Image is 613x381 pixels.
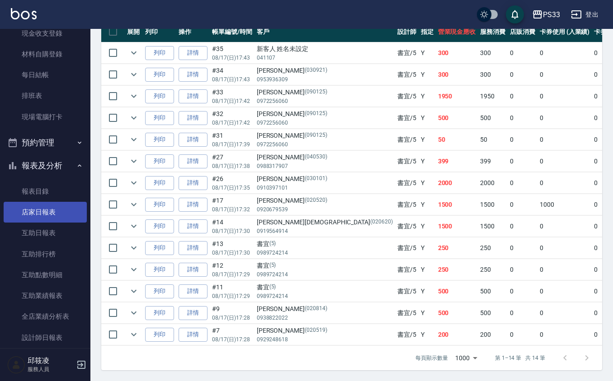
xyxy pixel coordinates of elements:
[210,129,255,150] td: #31
[508,21,538,42] th: 店販消費
[127,176,141,190] button: expand row
[508,324,538,345] td: 0
[7,356,25,374] img: Person
[145,219,174,233] button: 列印
[395,64,419,85] td: 書宜 /5
[4,348,87,369] a: 設計師業績分析表
[538,302,592,324] td: 0
[395,172,419,194] td: 書宜 /5
[419,107,436,129] td: Y
[395,237,419,259] td: 書宜 /5
[4,223,87,243] a: 互助日報表
[257,283,393,292] div: 書宜
[508,151,538,172] td: 0
[4,244,87,265] a: 互助排行榜
[257,314,393,322] p: 0938822022
[257,218,393,227] div: [PERSON_NAME][DEMOGRAPHIC_DATA]
[257,239,393,249] div: 書宜
[257,249,393,257] p: 0989724214
[452,346,481,370] div: 1000
[179,89,207,103] a: 詳情
[179,111,207,125] a: 詳情
[508,194,538,215] td: 0
[4,285,87,306] a: 互助業績報表
[145,198,174,212] button: 列印
[538,107,592,129] td: 0
[508,129,538,150] td: 0
[210,21,255,42] th: 帳單編號/時間
[395,259,419,280] td: 書宜 /5
[395,281,419,302] td: 書宜 /5
[478,172,508,194] td: 2000
[255,21,395,42] th: 客戶
[478,216,508,237] td: 1500
[257,44,393,54] div: 新客人 姓名未設定
[305,153,327,162] p: (040530)
[395,86,419,107] td: 書宜 /5
[508,237,538,259] td: 0
[257,119,393,127] p: 0972256060
[179,46,207,60] a: 詳情
[508,107,538,129] td: 0
[210,86,255,107] td: #33
[478,259,508,280] td: 250
[4,107,87,127] a: 現場電腦打卡
[145,241,174,255] button: 列印
[478,194,508,215] td: 1500
[127,263,141,276] button: expand row
[4,65,87,85] a: 每日結帳
[436,302,478,324] td: 500
[395,302,419,324] td: 書宜 /5
[127,111,141,125] button: expand row
[176,21,210,42] th: 操作
[538,64,592,85] td: 0
[508,42,538,64] td: 0
[179,241,207,255] a: 詳情
[508,259,538,280] td: 0
[212,97,252,105] p: 08/17 (日) 17:42
[305,88,327,97] p: (090125)
[145,154,174,168] button: 列印
[11,8,37,19] img: Logo
[419,64,436,85] td: Y
[478,324,508,345] td: 200
[145,68,174,82] button: 列印
[257,131,393,140] div: [PERSON_NAME]
[538,259,592,280] td: 0
[538,21,592,42] th: 卡券使用 (入業績)
[212,249,252,257] p: 08/17 (日) 17:30
[143,21,176,42] th: 列印
[179,133,207,147] a: 詳情
[436,64,478,85] td: 300
[538,151,592,172] td: 0
[257,66,393,75] div: [PERSON_NAME]
[567,6,602,23] button: 登出
[395,107,419,129] td: 書宜 /5
[419,172,436,194] td: Y
[212,184,252,192] p: 08/17 (日) 17:35
[179,219,207,233] a: 詳情
[210,237,255,259] td: #13
[419,21,436,42] th: 指定
[210,151,255,172] td: #27
[478,237,508,259] td: 250
[419,302,436,324] td: Y
[395,21,419,42] th: 設計師
[4,306,87,327] a: 全店業績分析表
[179,306,207,320] a: 詳情
[305,326,327,335] p: (020519)
[419,216,436,237] td: Y
[127,284,141,298] button: expand row
[419,194,436,215] td: Y
[212,119,252,127] p: 08/17 (日) 17:42
[4,131,87,154] button: 預約管理
[538,129,592,150] td: 0
[4,23,87,44] a: 現金收支登錄
[436,172,478,194] td: 2000
[210,259,255,280] td: #12
[145,284,174,298] button: 列印
[4,85,87,106] a: 排班表
[179,263,207,277] a: 詳情
[212,205,252,214] p: 08/17 (日) 17:32
[212,162,252,170] p: 08/17 (日) 17:38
